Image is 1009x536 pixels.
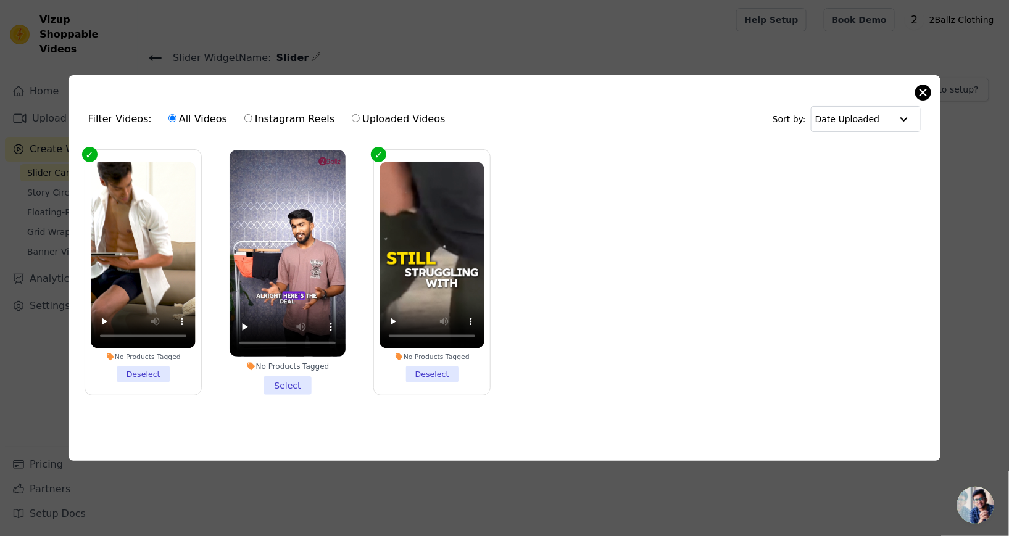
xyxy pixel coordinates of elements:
button: Close modal [916,85,931,100]
div: Sort by: [773,106,921,132]
label: All Videos [168,111,228,127]
a: Open chat [957,487,994,524]
div: No Products Tagged [91,352,195,361]
div: Filter Videos: [88,105,452,133]
label: Uploaded Videos [351,111,446,127]
div: No Products Tagged [230,361,346,371]
div: No Products Tagged [380,352,484,361]
label: Instagram Reels [244,111,335,127]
